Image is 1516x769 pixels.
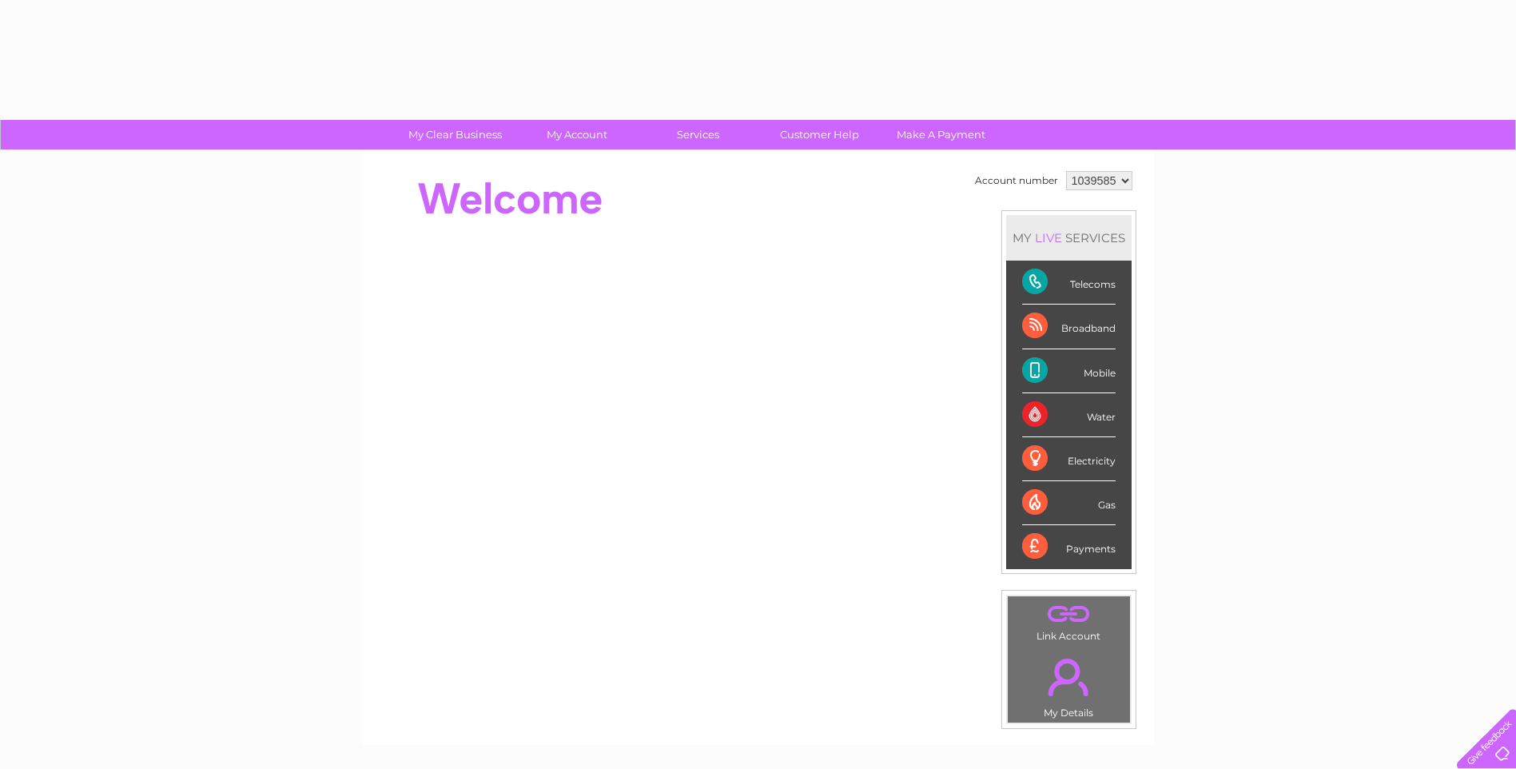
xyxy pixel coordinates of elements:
div: Broadband [1022,305,1116,349]
div: Electricity [1022,437,1116,481]
a: . [1012,600,1126,628]
div: Gas [1022,481,1116,525]
a: . [1012,649,1126,705]
td: Link Account [1007,596,1131,646]
div: Payments [1022,525,1116,568]
a: Make A Payment [875,120,1007,149]
a: Customer Help [754,120,885,149]
div: Water [1022,393,1116,437]
td: My Details [1007,645,1131,723]
div: Mobile [1022,349,1116,393]
a: Services [632,120,764,149]
a: My Clear Business [389,120,521,149]
div: Telecoms [1022,261,1116,305]
div: LIVE [1032,230,1065,245]
div: MY SERVICES [1006,215,1132,261]
td: Account number [971,167,1062,194]
a: My Account [511,120,643,149]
